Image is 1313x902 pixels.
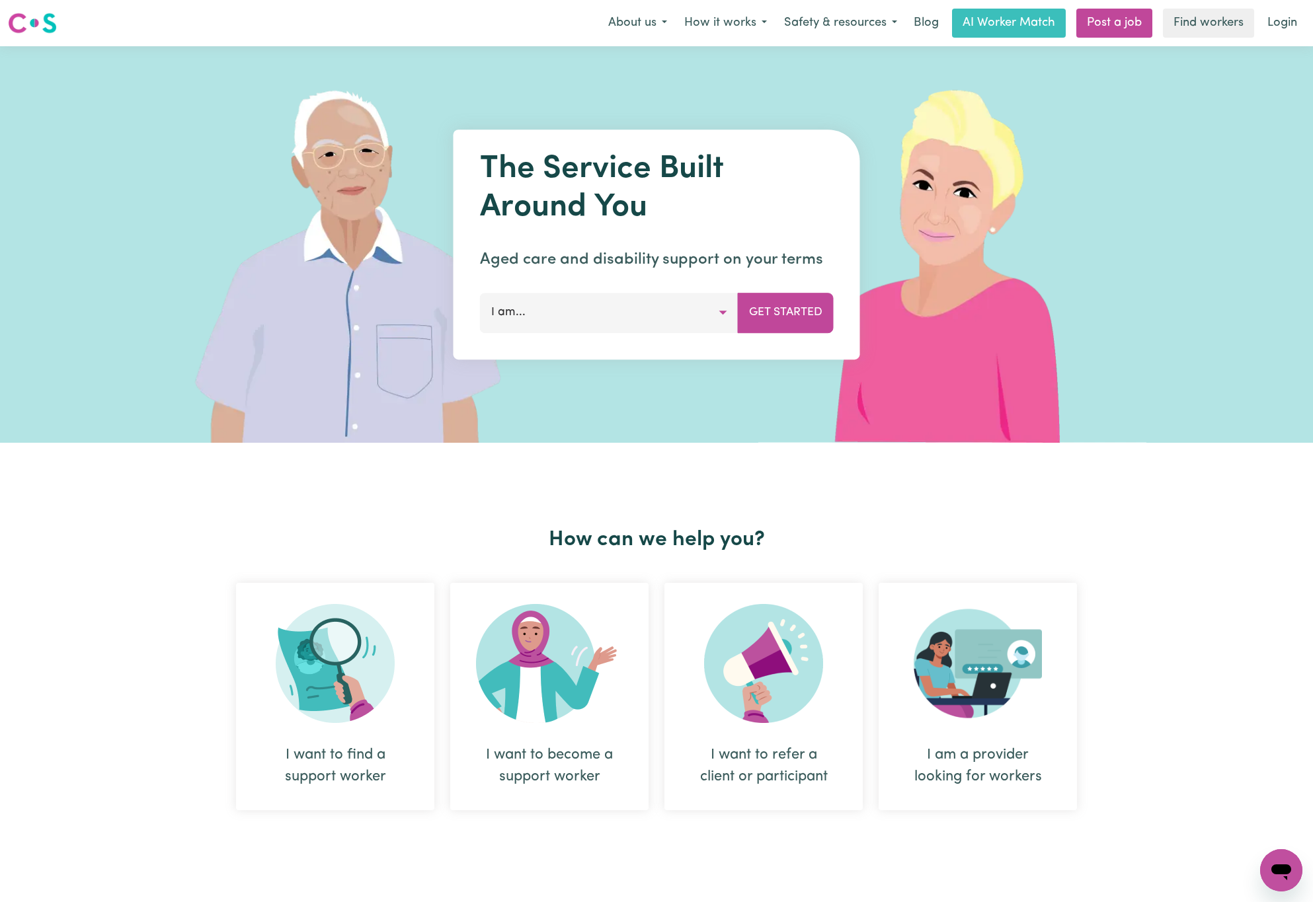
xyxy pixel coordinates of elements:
div: I want to become a support worker [482,744,617,788]
button: I am... [480,293,738,332]
h2: How can we help you? [228,527,1085,552]
h1: The Service Built Around You [480,151,834,227]
button: Get Started [738,293,834,332]
div: I want to refer a client or participant [664,583,863,810]
img: Refer [704,604,823,723]
img: Provider [914,604,1042,723]
div: I want to refer a client or participant [696,744,831,788]
a: AI Worker Match [952,9,1066,38]
div: I want to find a support worker [236,583,434,810]
a: Careseekers logo [8,8,57,38]
a: Login [1259,9,1305,38]
div: I want to find a support worker [268,744,403,788]
p: Aged care and disability support on your terms [480,248,834,272]
button: How it works [676,9,776,37]
button: About us [600,9,676,37]
img: Careseekers logo [8,11,57,35]
iframe: Button to launch messaging window [1260,849,1302,891]
div: I am a provider looking for workers [910,744,1045,788]
button: Safety & resources [776,9,906,37]
img: Become Worker [476,604,623,723]
div: I want to become a support worker [450,583,649,810]
a: Blog [906,9,947,38]
div: I am a provider looking for workers [879,583,1077,810]
img: Search [276,604,395,723]
a: Find workers [1163,9,1254,38]
a: Post a job [1076,9,1152,38]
